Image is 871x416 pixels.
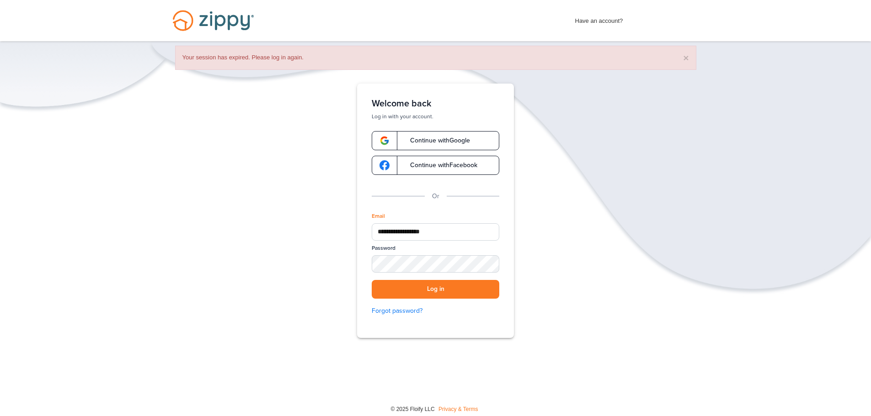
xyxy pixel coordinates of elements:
[372,113,499,120] p: Log in with your account.
[379,136,390,146] img: google-logo
[372,280,499,299] button: Log in
[401,162,477,169] span: Continue with Facebook
[575,11,623,26] span: Have an account?
[683,53,689,63] button: ×
[372,98,499,109] h1: Welcome back
[372,212,385,220] label: Email
[401,137,470,144] span: Continue with Google
[390,406,434,412] span: © 2025 Floify LLC
[372,131,499,150] a: google-logoContinue withGoogle
[379,160,390,170] img: google-logo
[432,191,439,201] p: Or
[438,406,478,412] a: Privacy & Terms
[372,306,499,316] a: Forgot password?
[372,223,499,241] input: Email
[372,255,499,273] input: Password
[372,244,395,252] label: Password
[175,46,696,70] div: Your session has expired. Please log in again.
[372,156,499,175] a: google-logoContinue withFacebook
